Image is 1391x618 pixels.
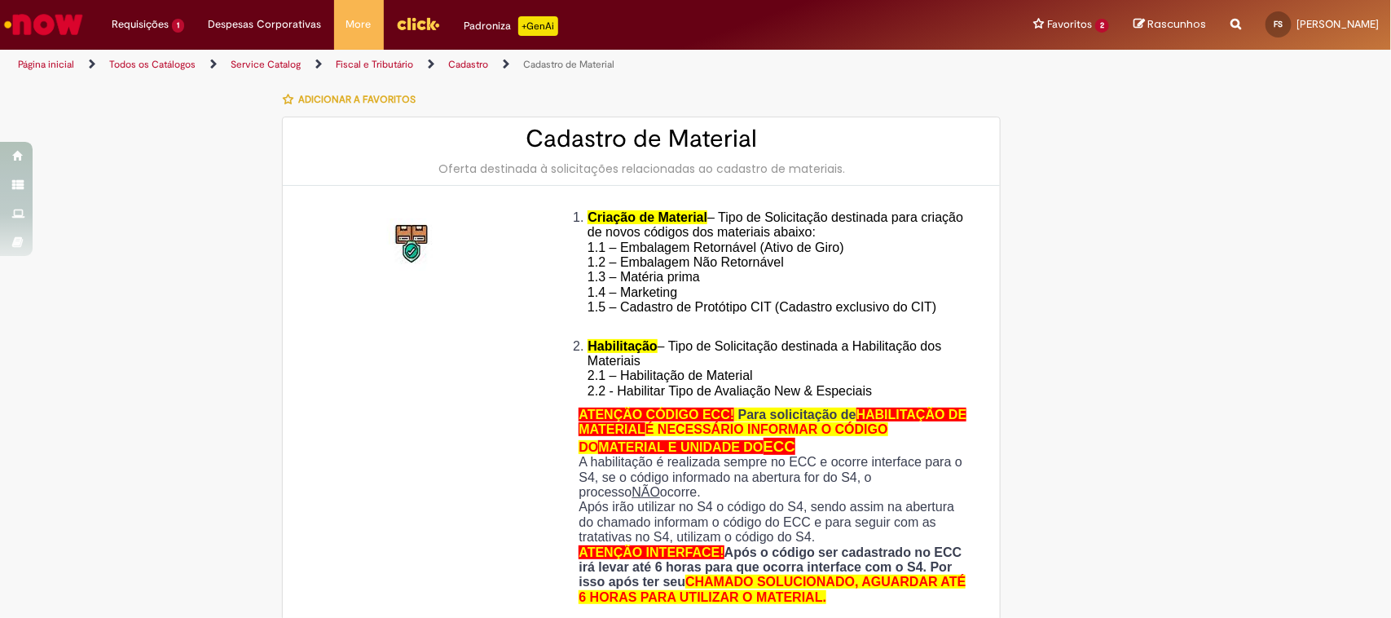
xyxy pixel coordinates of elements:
div: Oferta destinada à solicitações relacionadas ao cadastro de materiais. [299,161,984,177]
span: Criação de Material [588,210,707,224]
span: CHAMADO SOLUCIONADO, AGUARDAR ATÉ 6 HORAS PARA UTILIZAR O MATERIAL. [579,575,966,603]
span: Despesas Corporativas [209,16,322,33]
span: [PERSON_NAME] [1296,17,1379,31]
span: – Tipo de Solicitação destinada para criação de novos códigos dos materiais abaixo: 1.1 – Embalag... [588,210,963,329]
button: Adicionar a Favoritos [282,82,425,117]
img: Cadastro de Material [387,219,439,271]
u: NÃO [632,485,660,499]
span: HABILITAÇÃO DE MATERIAL [579,408,966,436]
span: ATENÇÃO CÓDIGO ECC! [579,408,734,422]
span: Rascunhos [1147,16,1206,32]
a: Todos os Catálogos [109,58,196,71]
span: Habilitação [588,339,657,353]
span: Requisições [112,16,169,33]
h2: Cadastro de Material [299,126,984,152]
a: Cadastro de Material [523,58,614,71]
span: É NECESSÁRIO INFORMAR O CÓDIGO DO [579,422,887,453]
a: Service Catalog [231,58,301,71]
img: click_logo_yellow_360x200.png [396,11,440,36]
span: Favoritos [1047,16,1092,33]
span: FS [1274,19,1283,29]
p: Após irão utilizar no S4 o código do S4, sendo assim na abertura do chamado informam o código do ... [579,500,971,545]
span: – Tipo de Solicitação destinada a Habilitação dos Materiais 2.1 – Habilitação de Material 2.2 - H... [588,339,941,398]
a: Rascunhos [1133,17,1206,33]
p: A habilitação é realizada sempre no ECC e ocorre interface para o S4, se o código informado na ab... [579,455,971,500]
span: ATENÇÃO INTERFACE! [579,545,724,559]
img: ServiceNow [2,8,86,41]
strong: Após o código ser cadastrado no ECC irá levar até 6 horas para que ocorra interface com o S4. Por... [579,545,966,604]
span: 2 [1095,19,1109,33]
a: Fiscal e Tributário [336,58,413,71]
p: +GenAi [518,16,558,36]
span: ECC [764,438,795,455]
span: Para solicitação de [738,408,856,422]
span: 1 [172,19,184,33]
span: Adicionar a Favoritos [298,93,416,106]
a: Cadastro [448,58,488,71]
ul: Trilhas de página [12,50,915,80]
span: More [346,16,372,33]
span: MATERIAL E UNIDADE DO [598,440,763,454]
a: Página inicial [18,58,74,71]
div: Padroniza [464,16,558,36]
